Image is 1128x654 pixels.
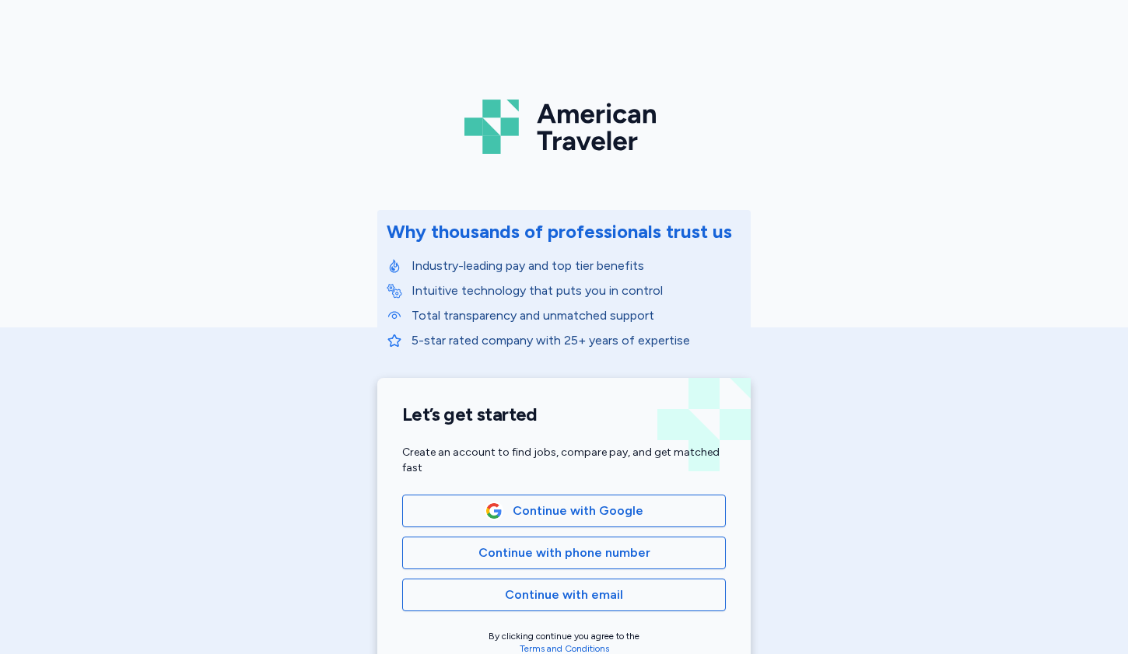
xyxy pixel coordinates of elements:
p: Total transparency and unmatched support [412,306,741,325]
a: Terms and Conditions [520,643,609,654]
div: Why thousands of professionals trust us [387,219,732,244]
p: Intuitive technology that puts you in control [412,282,741,300]
button: Continue with phone number [402,537,726,569]
span: Continue with phone number [478,544,650,562]
button: Continue with email [402,579,726,611]
img: Google Logo [485,502,503,519]
p: 5-star rated company with 25+ years of expertise [412,331,741,350]
img: Logo [464,93,664,160]
span: Continue with email [505,586,623,604]
h1: Let’s get started [402,403,726,426]
div: Create an account to find jobs, compare pay, and get matched fast [402,445,726,476]
button: Google LogoContinue with Google [402,495,726,527]
span: Continue with Google [513,502,643,520]
p: Industry-leading pay and top tier benefits [412,257,741,275]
